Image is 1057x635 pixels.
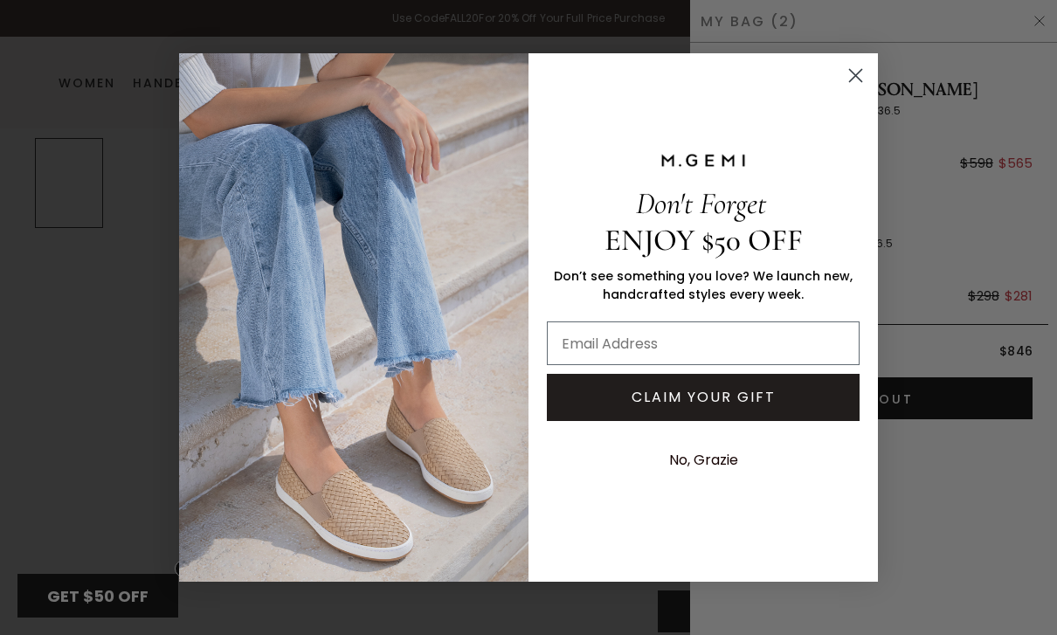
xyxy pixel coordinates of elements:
[660,153,747,169] img: M.GEMI
[840,60,871,91] button: Close dialog
[554,267,853,303] span: Don’t see something you love? We launch new, handcrafted styles every week.
[547,374,860,421] button: CLAIM YOUR GIFT
[179,53,528,581] img: M.Gemi
[547,321,860,365] input: Email Address
[660,438,747,482] button: No, Grazie
[604,222,803,259] span: ENJOY $50 OFF
[636,185,766,222] span: Don't Forget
